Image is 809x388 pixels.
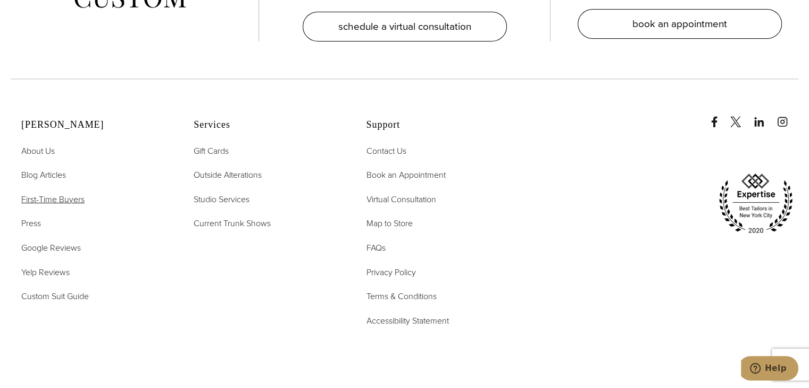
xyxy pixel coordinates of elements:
[21,290,89,302] span: Custom Suit Guide
[194,145,229,157] span: Gift Cards
[366,290,436,303] a: Terms & Conditions
[194,119,339,131] h2: Services
[777,106,798,127] a: instagram
[366,241,385,255] a: FAQs
[21,193,85,207] a: First-Time Buyers
[21,144,167,303] nav: Alan David Footer Nav
[21,217,41,229] span: Press
[194,217,271,229] span: Current Trunk Shows
[21,241,81,255] a: Google Reviews
[21,144,55,158] a: About Us
[21,193,85,205] span: First-Time Buyers
[21,266,70,278] span: Yelp Reviews
[366,169,445,181] span: Book an Appointment
[21,266,70,279] a: Yelp Reviews
[194,193,249,205] span: Studio Services
[21,168,66,182] a: Blog Articles
[741,356,798,383] iframe: Opens a widget where you can chat to one of our agents
[366,217,412,230] a: Map to Store
[21,217,41,230] a: Press
[21,169,66,181] span: Blog Articles
[366,168,445,182] a: Book an Appointment
[713,170,798,238] img: expertise, best tailors in new york city 2020
[194,217,271,230] a: Current Trunk Shows
[366,193,436,207] a: Virtual Consultation
[578,9,782,39] a: book an appointment
[366,144,512,328] nav: Support Footer Nav
[366,290,436,302] span: Terms & Conditions
[21,145,55,157] span: About Us
[366,145,406,157] span: Contact Us
[730,106,752,127] a: x/twitter
[632,16,727,31] span: book an appointment
[366,217,412,229] span: Map to Store
[366,314,448,328] a: Accessibility Statement
[366,315,448,327] span: Accessibility Statement
[366,119,512,131] h2: Support
[194,144,229,158] a: Gift Cards
[366,266,415,278] span: Privacy Policy
[338,19,471,34] span: schedule a virtual consultation
[194,168,262,182] a: Outside Alterations
[366,144,406,158] a: Contact Us
[366,266,415,279] a: Privacy Policy
[754,106,775,127] a: linkedin
[194,144,339,230] nav: Services Footer Nav
[303,12,507,42] a: schedule a virtual consultation
[21,119,167,131] h2: [PERSON_NAME]
[21,290,89,303] a: Custom Suit Guide
[366,242,385,254] span: FAQs
[21,242,81,254] span: Google Reviews
[194,169,262,181] span: Outside Alterations
[709,106,728,127] a: Facebook
[194,193,249,207] a: Studio Services
[366,193,436,205] span: Virtual Consultation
